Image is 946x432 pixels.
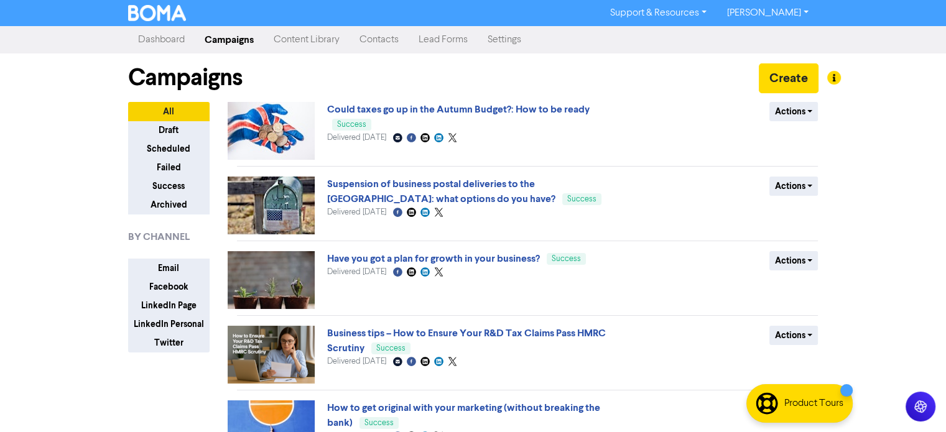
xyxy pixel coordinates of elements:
a: Settings [478,27,531,52]
button: Success [128,177,210,196]
img: image_1757475614420.jpg [228,177,315,234]
span: Delivered [DATE] [327,208,386,216]
a: Suspension of business postal deliveries to the [GEOGRAPHIC_DATA]: what options do you have? [327,178,555,205]
span: Delivered [DATE] [327,134,386,142]
span: Success [376,344,406,352]
button: Failed [128,158,210,177]
button: LinkedIn Page [128,296,210,315]
a: Could taxes go up in the Autumn Budget?: How to be ready [327,103,590,116]
button: Actions [769,251,818,270]
button: Draft [128,121,210,140]
img: image_1757651105494.jpg [228,102,315,160]
button: Facebook [128,277,210,296]
img: BOMA Logo [128,5,187,21]
button: Email [128,259,210,278]
iframe: Chat Widget [884,372,946,432]
a: Dashboard [128,27,195,52]
button: Actions [769,102,818,121]
button: Actions [769,326,818,345]
a: Have you got a plan for growth in your business? [327,252,540,265]
button: All [128,102,210,121]
h1: Campaigns [128,63,243,92]
img: image_1757309128204.jpg [228,251,315,309]
span: Success [364,419,394,427]
span: Delivered [DATE] [327,268,386,276]
a: Support & Resources [600,3,716,23]
button: Create [759,63,818,93]
button: Scheduled [128,139,210,159]
button: LinkedIn Personal [128,315,210,334]
a: Business tips – How to Ensure Your R&D Tax Claims Pass HMRC Scrutiny [327,327,606,354]
a: Lead Forms [409,27,478,52]
a: Contacts [350,27,409,52]
img: image_1757048414262.png [228,326,315,384]
a: [PERSON_NAME] [716,3,818,23]
a: Content Library [264,27,350,52]
span: Success [337,121,366,129]
button: Twitter [128,333,210,352]
button: Archived [128,195,210,214]
span: Delivered [DATE] [327,357,386,365]
a: Campaigns [195,27,264,52]
span: Success [552,255,581,263]
span: Success [567,195,596,203]
a: How to get original with your marketing (without breaking the bank) [327,402,600,429]
button: Actions [769,177,818,196]
span: BY CHANNEL [128,229,190,244]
